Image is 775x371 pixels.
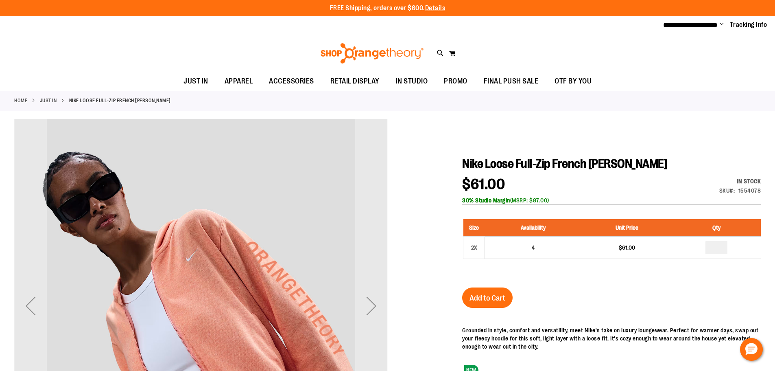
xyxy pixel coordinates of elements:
b: 30% Studio Margin [462,197,510,204]
a: JUST IN [40,97,57,104]
span: Add to Cart [469,294,505,303]
a: Tracking Info [730,20,767,29]
button: Account menu [720,21,724,29]
span: APPAREL [225,72,253,90]
div: $61.00 [585,244,668,252]
strong: SKU [719,187,735,194]
a: IN STUDIO [388,72,436,91]
a: APPAREL [216,72,261,91]
div: (MSRP: $87.00) [462,196,761,204]
th: Unit Price [581,219,672,237]
a: ACCESSORIES [261,72,322,91]
a: RETAIL DISPLAY [322,72,388,91]
a: PROMO [436,72,476,91]
span: $61.00 [462,176,505,193]
span: IN STUDIO [396,72,428,90]
button: Hello, have a question? Let’s chat. [740,338,763,361]
a: JUST IN [175,72,216,90]
img: Shop Orangetheory [319,43,425,64]
p: FREE Shipping, orders over $600. [330,4,445,13]
a: Details [425,4,445,12]
span: OTF BY YOU [555,72,592,90]
div: 1554078 [738,187,761,195]
a: OTF BY YOU [546,72,600,91]
th: Size [463,219,485,237]
a: FINAL PUSH SALE [476,72,547,91]
span: Nike Loose Full-Zip French [PERSON_NAME] [462,157,667,171]
span: ACCESSORIES [269,72,314,90]
a: Home [14,97,27,104]
span: 4 [532,244,535,251]
div: Grounded in style, comfort and versatility, meet Nike's take on luxury loungewear. Perfect for wa... [462,326,761,351]
strong: Nike Loose Full-Zip French [PERSON_NAME] [69,97,171,104]
span: PROMO [444,72,467,90]
th: Qty [672,219,761,237]
div: Availability [719,177,761,185]
div: In stock [719,177,761,185]
span: JUST IN [183,72,208,90]
div: 2X [468,241,480,254]
span: FINAL PUSH SALE [484,72,539,90]
th: Availability [485,219,582,237]
button: Add to Cart [462,288,513,308]
span: RETAIL DISPLAY [330,72,380,90]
